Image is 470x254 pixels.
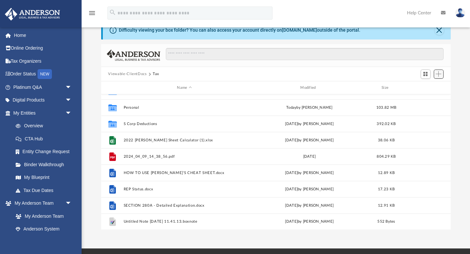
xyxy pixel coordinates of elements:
input: Search files and folders [166,48,443,60]
span: 804.29 KB [377,155,396,158]
a: Overview [9,119,82,133]
a: My Entitiesarrow_drop_down [5,106,82,119]
button: Close [435,26,444,35]
div: [DATE] by [PERSON_NAME] [248,219,370,225]
a: Digital Productsarrow_drop_down [5,94,82,107]
a: Home [5,29,82,42]
span: 103.82 MB [376,106,396,109]
span: arrow_drop_down [65,94,78,107]
span: 392.02 KB [377,122,396,126]
button: Add [434,70,444,79]
div: id [104,85,120,91]
span: today [286,106,296,109]
a: Entity Change Request [9,145,82,158]
button: 2022 [PERSON_NAME] Sheet Calculator (1).xlsx [123,138,245,142]
button: HOW TO USE [PERSON_NAME]'S CHEAT SHEET.docx [123,171,245,175]
div: grid [101,94,451,230]
a: CTA Hub [9,132,82,145]
a: Tax Organizers [5,55,82,68]
span: 12.91 KB [378,204,394,207]
div: NEW [38,69,52,79]
button: S Corp Deductions [123,122,245,126]
span: arrow_drop_down [65,81,78,94]
span: 38.06 KB [378,138,394,142]
a: Binder Walkthrough [9,158,82,171]
div: [DATE] by [PERSON_NAME] [248,170,370,176]
a: [DOMAIN_NAME] [282,27,317,33]
img: Anderson Advisors Platinum Portal [3,8,62,21]
img: User Pic [455,8,465,18]
div: [DATE] [248,154,370,160]
button: Viewable-ClientDocs [108,71,147,77]
a: menu [88,12,96,17]
button: SECTION 280A - Detailed Explanation.docx [123,203,245,208]
i: menu [88,9,96,17]
a: Tax Due Dates [9,184,82,197]
a: Platinum Q&Aarrow_drop_down [5,81,82,94]
div: Modified [248,85,370,91]
span: 552 Bytes [377,220,395,223]
div: id [402,85,448,91]
div: [DATE] by [PERSON_NAME] [248,121,370,127]
span: 12.89 KB [378,171,394,175]
span: arrow_drop_down [65,106,78,120]
div: by [PERSON_NAME] [248,105,370,111]
a: My Anderson Teamarrow_drop_down [5,197,78,210]
button: Personal [123,105,245,110]
button: Switch to Grid View [421,70,431,79]
a: Online Ordering [5,42,82,55]
button: Tax [153,71,159,77]
div: Name [123,85,245,91]
button: 2024_04_09_14_38_56.pdf [123,154,245,159]
a: My Anderson Team [9,210,75,223]
div: [DATE] by [PERSON_NAME] [248,137,370,143]
a: Order StatusNEW [5,68,82,81]
button: REP Status.docx [123,187,245,191]
div: Difficulty viewing your box folder? You can also access your account directly on outside of the p... [119,27,360,34]
a: Anderson System [9,223,78,236]
i: search [109,9,116,16]
div: [DATE] by [PERSON_NAME] [248,203,370,209]
span: arrow_drop_down [65,197,78,210]
button: Untitled Note [DATE] 11.41.13.boxnote [123,220,245,224]
span: 17.23 KB [378,187,394,191]
div: [DATE] by [PERSON_NAME] [248,186,370,192]
a: My Blueprint [9,171,78,184]
div: Size [373,85,399,91]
